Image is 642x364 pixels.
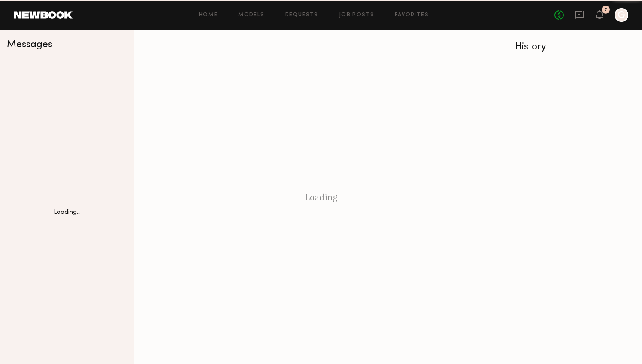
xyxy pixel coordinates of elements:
a: Job Posts [339,12,375,18]
a: Requests [285,12,318,18]
div: History [515,42,635,52]
span: Messages [7,40,52,50]
div: 7 [604,8,607,12]
div: Loading [134,30,508,364]
a: Favorites [395,12,429,18]
a: Models [238,12,264,18]
div: Loading... [54,209,81,215]
a: Home [199,12,218,18]
a: G [615,8,628,22]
